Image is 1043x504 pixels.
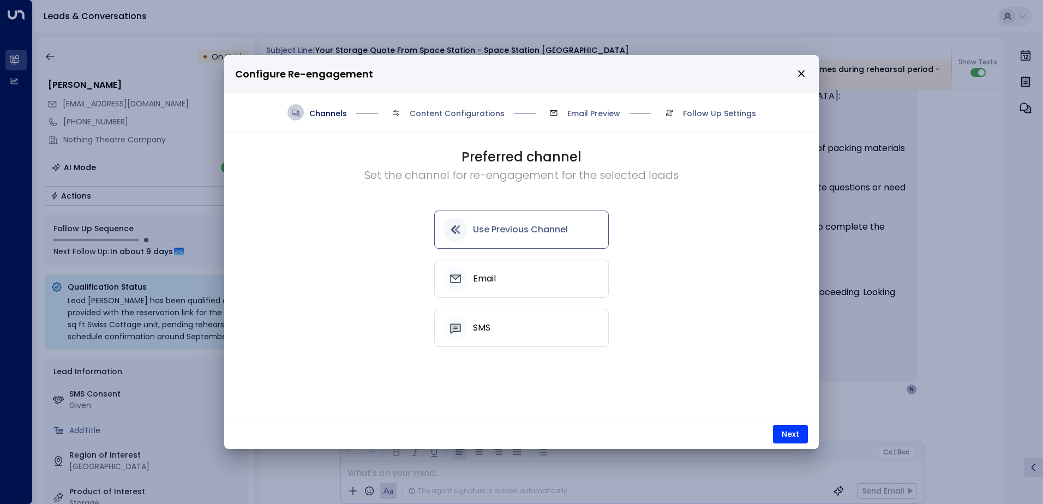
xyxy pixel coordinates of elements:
button: SMS [434,309,609,347]
button: close [796,69,806,79]
h5: Email [473,274,496,284]
span: Email Preview [567,108,620,119]
button: Use Previous Channel [434,211,609,249]
span: Configure Re-engagement [235,67,373,82]
h5: SMS [473,323,490,333]
h5: Use Previous Channel [473,225,568,235]
span: Follow Up Settings [683,108,756,119]
span: Channels [309,108,347,119]
button: Next [773,425,808,443]
span: Content Configurations [410,108,505,119]
p: Set the channel for re-engagement for the selected leads [224,167,819,183]
button: Email [434,260,609,298]
h2: Preferred channel [224,147,819,167]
